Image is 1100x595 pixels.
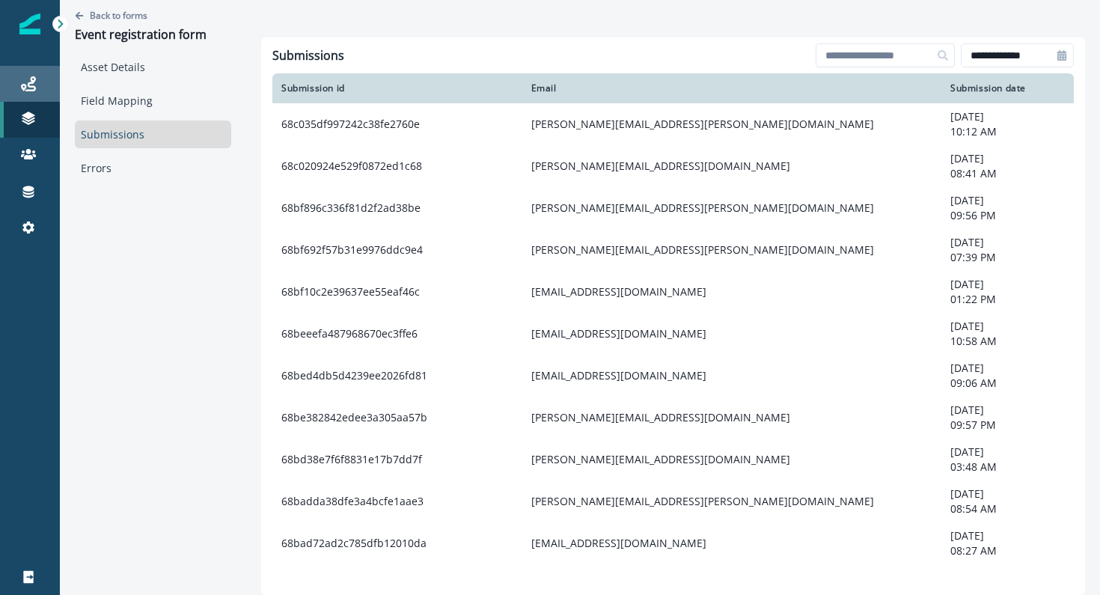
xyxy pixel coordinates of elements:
td: 68bf896c336f81d2f2ad38be [272,187,522,229]
p: 09:57 PM [950,418,1065,433]
p: [DATE] [950,570,1065,585]
td: [EMAIL_ADDRESS][DOMAIN_NAME] [522,271,942,313]
td: [PERSON_NAME][EMAIL_ADDRESS][PERSON_NAME][DOMAIN_NAME] [522,187,942,229]
td: 68bf10c2e39637ee55eaf46c [272,271,522,313]
p: [DATE] [950,403,1065,418]
p: [DATE] [950,235,1065,250]
td: [PERSON_NAME][EMAIL_ADDRESS][PERSON_NAME][DOMAIN_NAME] [522,480,942,522]
td: 68badda38dfe3a4bcfe1aae3 [272,480,522,522]
td: 68bad72ad2c785dfb12010da [272,522,522,564]
div: Submission id [281,82,513,94]
td: 68bf692f57b31e9976ddc9e4 [272,229,522,271]
a: Asset Details [75,53,231,81]
td: 68c020924e529f0872ed1c68 [272,145,522,187]
td: [PERSON_NAME][EMAIL_ADDRESS][DOMAIN_NAME] [522,397,942,439]
td: 68bed4db5d4239ee2026fd81 [272,355,522,397]
p: 09:56 PM [950,208,1065,223]
a: Submissions [75,120,231,148]
p: [DATE] [950,528,1065,543]
img: Inflection [19,13,40,34]
td: 68be382842edee3a305aa57b [272,397,522,439]
p: 09:06 AM [950,376,1065,391]
p: [DATE] [950,277,1065,292]
a: Errors [75,154,231,182]
p: [DATE] [950,193,1065,208]
p: [DATE] [950,486,1065,501]
td: 68bd38e7f6f8831e17b7dd7f [272,439,522,480]
td: [PERSON_NAME][EMAIL_ADDRESS][PERSON_NAME][DOMAIN_NAME] [522,229,942,271]
td: 68c035df997242c38fe2760e [272,103,522,145]
td: [PERSON_NAME][EMAIL_ADDRESS][DOMAIN_NAME] [522,439,942,480]
p: [DATE] [950,319,1065,334]
td: [EMAIL_ADDRESS][DOMAIN_NAME] [522,313,942,355]
p: Back to forms [90,9,147,22]
p: Submissions [272,46,344,64]
div: Event registration form [75,28,207,44]
td: [EMAIL_ADDRESS][DOMAIN_NAME] [522,522,942,564]
p: [DATE] [950,151,1065,166]
button: Go back [75,9,147,22]
p: [DATE] [950,361,1065,376]
p: 10:12 AM [950,124,1065,139]
div: Submission date [950,82,1065,94]
p: [DATE] [950,109,1065,124]
p: 07:39 PM [950,250,1065,265]
p: [DATE] [950,445,1065,460]
p: 10:58 AM [950,334,1065,349]
td: 68beeefa487968670ec3ffe6 [272,313,522,355]
p: 03:48 AM [950,460,1065,475]
p: 08:54 AM [950,501,1065,516]
td: [PERSON_NAME][EMAIL_ADDRESS][PERSON_NAME][DOMAIN_NAME] [522,103,942,145]
p: 01:22 PM [950,292,1065,307]
td: [EMAIL_ADDRESS][DOMAIN_NAME] [522,355,942,397]
p: 08:27 AM [950,543,1065,558]
p: 08:41 AM [950,166,1065,181]
td: [PERSON_NAME][EMAIL_ADDRESS][DOMAIN_NAME] [522,145,942,187]
div: Email [531,82,933,94]
a: Field Mapping [75,87,231,115]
